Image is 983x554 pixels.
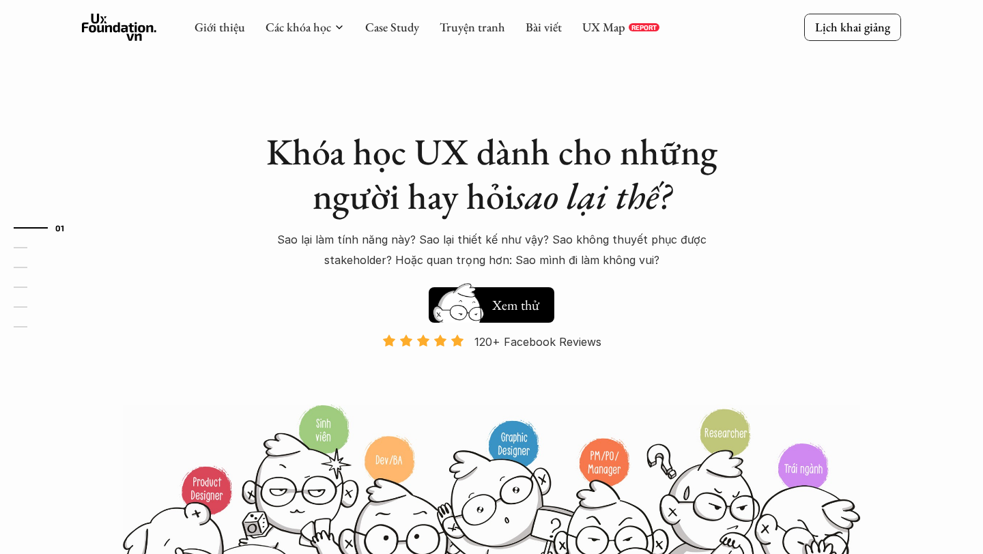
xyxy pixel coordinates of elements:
[14,220,79,236] a: 01
[266,19,331,35] a: Các khóa học
[440,19,505,35] a: Truyện tranh
[815,19,890,35] p: Lịch khai giảng
[370,334,613,403] a: 120+ Facebook Reviews
[253,130,730,218] h1: Khóa học UX dành cho những người hay hỏi
[526,19,562,35] a: Bài viết
[195,19,245,35] a: Giới thiệu
[253,229,730,271] p: Sao lại làm tính năng này? Sao lại thiết kế như vậy? Sao không thuyết phục được stakeholder? Hoặc...
[514,172,671,220] em: sao lại thế?
[631,23,657,31] p: REPORT
[429,280,554,323] a: Xem thử
[582,19,625,35] a: UX Map
[474,332,601,352] p: 120+ Facebook Reviews
[490,295,541,315] h5: Xem thử
[804,14,901,40] a: Lịch khai giảng
[55,222,65,232] strong: 01
[365,19,419,35] a: Case Study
